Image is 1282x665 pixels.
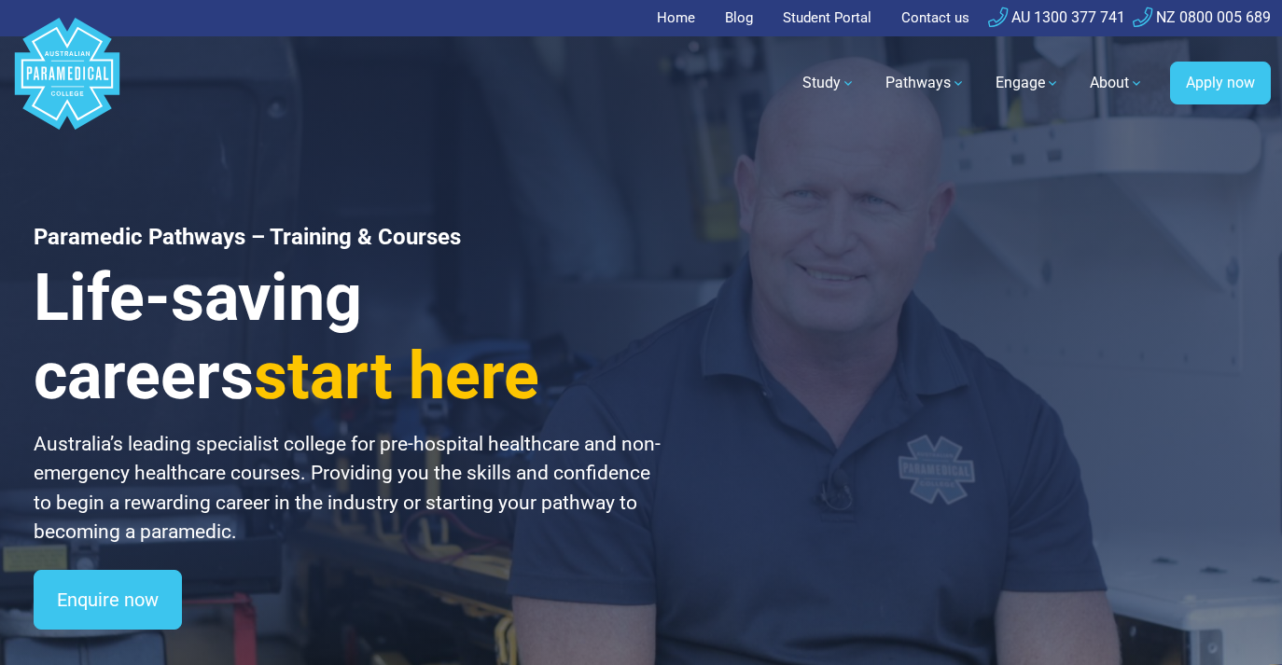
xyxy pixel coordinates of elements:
a: Engage [984,57,1071,109]
a: Pathways [874,57,977,109]
h1: Paramedic Pathways – Training & Courses [34,224,663,251]
a: Enquire now [34,570,182,630]
a: Study [791,57,867,109]
p: Australia’s leading specialist college for pre-hospital healthcare and non-emergency healthcare c... [34,430,663,547]
a: About [1079,57,1155,109]
a: AU 1300 377 741 [988,8,1125,26]
span: start here [254,338,539,414]
a: Australian Paramedical College [11,36,123,131]
a: Apply now [1170,62,1271,104]
h3: Life-saving careers [34,258,663,415]
a: NZ 0800 005 689 [1133,8,1271,26]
